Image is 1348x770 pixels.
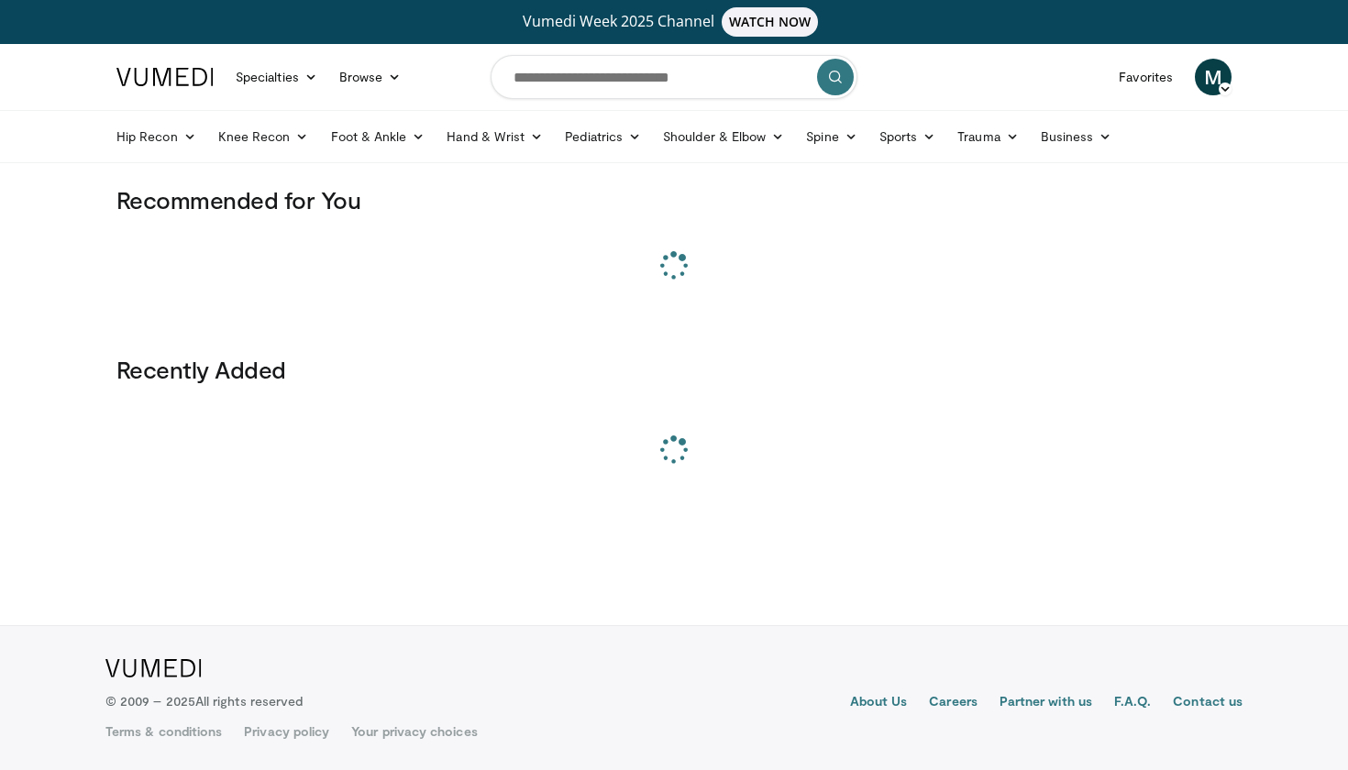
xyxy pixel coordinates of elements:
a: Hand & Wrist [436,118,554,155]
a: Contact us [1173,692,1243,714]
h3: Recently Added [116,355,1232,384]
a: About Us [850,692,908,714]
a: Hip Recon [105,118,207,155]
input: Search topics, interventions [491,55,857,99]
a: Knee Recon [207,118,320,155]
a: F.A.Q. [1114,692,1151,714]
a: Privacy policy [244,722,329,741]
a: M [1195,59,1232,95]
span: All rights reserved [195,693,303,709]
a: Your privacy choices [351,722,477,741]
p: © 2009 – 2025 [105,692,303,710]
a: Partner with us [1000,692,1092,714]
a: Pediatrics [554,118,652,155]
h3: Recommended for You [116,185,1232,214]
a: Business [1030,118,1123,155]
a: Foot & Ankle [320,118,436,155]
a: Vumedi Week 2025 ChannelWATCH NOW [119,7,1229,37]
a: Browse [328,59,413,95]
a: Trauma [946,118,1030,155]
img: VuMedi Logo [105,659,202,677]
a: Shoulder & Elbow [652,118,795,155]
a: Spine [795,118,867,155]
a: Careers [929,692,978,714]
span: WATCH NOW [722,7,819,37]
a: Favorites [1108,59,1184,95]
a: Specialties [225,59,328,95]
a: Sports [868,118,947,155]
img: VuMedi Logo [116,68,214,86]
a: Terms & conditions [105,722,222,741]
